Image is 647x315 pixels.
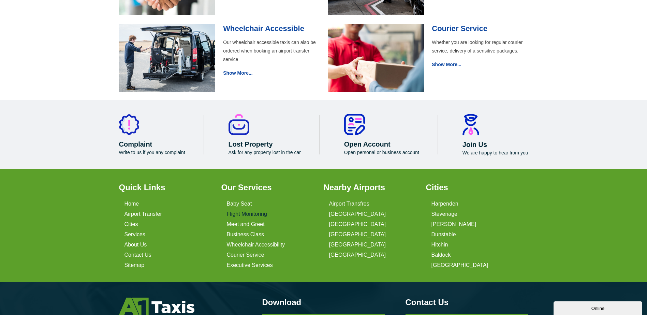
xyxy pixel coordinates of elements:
[227,201,252,207] a: Baby Seat
[119,183,213,192] h3: Quick Links
[406,298,528,307] h3: Contact Us
[227,221,265,227] a: Meet and Greet
[431,211,458,217] a: Stevenage
[431,242,448,248] a: Hitchin
[344,140,391,148] a: Open Account
[229,150,301,155] p: Ask for any property lost in the car
[554,300,644,315] iframe: chat widget
[431,262,488,268] a: [GEOGRAPHIC_DATA]
[462,150,528,155] p: We are happy to hear from you
[124,201,139,207] a: Home
[329,242,386,248] a: [GEOGRAPHIC_DATA]
[223,24,304,33] a: Wheelchair Accessible
[223,38,319,64] p: Our wheelchair accessible taxis can also be ordered when booking an airport transfer service
[227,262,273,268] a: Executive Services
[124,252,151,258] a: Contact Us
[221,183,315,192] h3: Our Services
[432,38,528,55] p: Whether you are looking for regular courier service, delivery of a sensitive packages.
[262,298,385,307] h3: Download
[119,24,215,92] img: Wheelchair Accessibility
[124,242,147,248] a: About Us
[426,183,520,192] h3: Cities
[227,242,285,248] a: Wheelchair Accessibility
[329,252,386,258] a: [GEOGRAPHIC_DATA]
[119,140,152,148] a: Complaint
[229,140,273,148] a: Lost Property
[344,114,365,135] img: Open Account Icon
[124,262,145,268] a: Sitemap
[431,201,458,207] a: Harpenden
[324,183,418,192] h3: Nearby Airports
[124,231,145,238] a: Services
[462,141,487,148] a: Join Us
[329,231,386,238] a: [GEOGRAPHIC_DATA]
[227,211,267,217] a: Flight Monitoring
[431,221,476,227] a: [PERSON_NAME]
[227,231,264,238] a: Business Class
[329,201,369,207] a: Airport Transfres
[119,298,194,315] img: A1 Taxis St Albans
[119,114,139,135] img: Complaint Icon
[229,114,249,135] img: Lost Property Icon
[329,221,386,227] a: [GEOGRAPHIC_DATA]
[124,221,138,227] a: Cities
[431,231,456,238] a: Dunstable
[344,150,419,155] p: Open personal or business account
[227,252,264,258] a: Courier Service
[328,24,424,92] img: Courier Service
[124,211,162,217] a: Airport Transfer
[119,150,185,155] p: Write to us if you any complaint
[432,62,461,67] a: Show More...
[432,24,487,33] a: Courier Service
[431,252,451,258] a: Baldock
[462,114,479,135] img: Join Us Icon
[329,211,386,217] a: [GEOGRAPHIC_DATA]
[223,70,252,76] a: Show More...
